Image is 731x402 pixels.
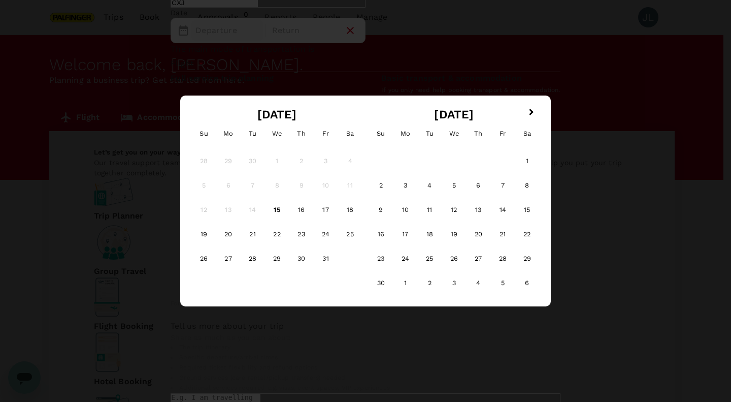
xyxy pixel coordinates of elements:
div: Not available Tuesday, October 7th, 2025 [241,173,265,198]
div: Choose Monday, November 10th, 2025 [393,198,417,222]
div: Choose Friday, November 21st, 2025 [490,222,515,246]
div: Tuesday [241,121,265,146]
div: Choose Thursday, October 23rd, 2025 [289,222,314,246]
div: Choose Tuesday, November 11th, 2025 [417,198,442,222]
div: Choose Saturday, October 18th, 2025 [338,198,362,222]
div: Wednesday [442,121,466,146]
div: Choose Sunday, October 19th, 2025 [192,222,216,246]
div: Monday [216,121,241,146]
div: Choose Tuesday, October 21st, 2025 [241,222,265,246]
div: Choose Wednesday, November 26th, 2025 [442,246,466,271]
div: Not available Monday, October 13th, 2025 [216,198,241,222]
div: Choose Wednesday, November 19th, 2025 [442,222,466,246]
div: Choose Sunday, October 26th, 2025 [192,246,216,271]
div: Choose Friday, November 28th, 2025 [490,246,515,271]
div: Choose Monday, November 24th, 2025 [393,246,417,271]
div: Not available Wednesday, October 8th, 2025 [265,173,289,198]
div: Not available Monday, September 29th, 2025 [216,149,241,173]
div: Month November, 2025 [369,149,539,295]
div: Choose Thursday, October 30th, 2025 [289,246,314,271]
div: Thursday [466,121,490,146]
div: Not available Sunday, October 5th, 2025 [192,173,216,198]
div: Saturday [515,121,539,146]
div: Choose Saturday, November 8th, 2025 [515,173,539,198]
div: Not available Thursday, October 2nd, 2025 [289,149,314,173]
div: Choose Saturday, December 6th, 2025 [515,271,539,295]
div: Not available Wednesday, October 1st, 2025 [265,149,289,173]
h2: [DATE] [188,108,365,121]
div: Choose Sunday, November 23rd, 2025 [369,246,393,271]
div: Choose Wednesday, November 5th, 2025 [442,173,466,198]
div: Saturday [338,121,362,146]
div: Choose Friday, November 7th, 2025 [490,173,515,198]
div: Choose Thursday, October 16th, 2025 [289,198,314,222]
div: Choose Thursday, November 6th, 2025 [466,173,490,198]
div: Choose Saturday, November 22nd, 2025 [515,222,539,246]
div: Choose Monday, December 1st, 2025 [393,271,417,295]
div: Choose Sunday, November 30th, 2025 [369,271,393,295]
div: Choose Tuesday, November 4th, 2025 [417,173,442,198]
div: Choose Tuesday, November 18th, 2025 [417,222,442,246]
div: Not available Thursday, October 9th, 2025 [289,173,314,198]
div: Choose Thursday, November 20th, 2025 [466,222,490,246]
div: Not available Sunday, October 12th, 2025 [192,198,216,222]
button: Next Month [524,105,541,121]
div: Not available Friday, October 3rd, 2025 [314,149,338,173]
div: Choose Friday, December 5th, 2025 [490,271,515,295]
div: Choose Tuesday, December 2nd, 2025 [417,271,442,295]
div: Sunday [192,121,216,146]
div: Not available Sunday, September 28th, 2025 [192,149,216,173]
div: Choose Saturday, November 1st, 2025 [515,149,539,173]
h2: [DATE] [365,108,543,121]
div: Choose Saturday, November 29th, 2025 [515,246,539,271]
div: Choose Wednesday, October 15th, 2025 [265,198,289,222]
div: Not available Friday, October 10th, 2025 [314,173,338,198]
div: Choose Monday, November 3rd, 2025 [393,173,417,198]
div: Friday [314,121,338,146]
div: Choose Friday, November 14th, 2025 [490,198,515,222]
div: Choose Sunday, November 9th, 2025 [369,198,393,222]
div: Not available Saturday, October 4th, 2025 [338,149,362,173]
div: Choose Thursday, November 13th, 2025 [466,198,490,222]
div: Choose Wednesday, November 12th, 2025 [442,198,466,222]
div: Choose Monday, November 17th, 2025 [393,222,417,246]
div: Choose Friday, October 17th, 2025 [314,198,338,222]
div: Not available Monday, October 6th, 2025 [216,173,241,198]
div: Friday [490,121,515,146]
div: Not available Tuesday, October 14th, 2025 [241,198,265,222]
div: Wednesday [265,121,289,146]
div: Choose Saturday, October 25th, 2025 [338,222,362,246]
div: Choose Monday, October 20th, 2025 [216,222,241,246]
div: Choose Thursday, November 27th, 2025 [466,246,490,271]
div: Month October, 2025 [192,149,362,271]
div: Monday [393,121,417,146]
div: Choose Friday, October 31st, 2025 [314,246,338,271]
div: Choose Wednesday, October 22nd, 2025 [265,222,289,246]
div: Not available Tuesday, September 30th, 2025 [241,149,265,173]
div: Choose Thursday, December 4th, 2025 [466,271,490,295]
div: Tuesday [417,121,442,146]
div: Sunday [369,121,393,146]
div: Choose Sunday, November 16th, 2025 [369,222,393,246]
div: Choose Saturday, November 15th, 2025 [515,198,539,222]
div: Choose Friday, October 24th, 2025 [314,222,338,246]
div: Choose Wednesday, December 3rd, 2025 [442,271,466,295]
div: Choose Tuesday, October 28th, 2025 [241,246,265,271]
div: Choose Sunday, November 2nd, 2025 [369,173,393,198]
div: Choose Wednesday, October 29th, 2025 [265,246,289,271]
div: Thursday [289,121,314,146]
div: Not available Saturday, October 11th, 2025 [338,173,362,198]
div: Choose Monday, October 27th, 2025 [216,246,241,271]
div: Choose Tuesday, November 25th, 2025 [417,246,442,271]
